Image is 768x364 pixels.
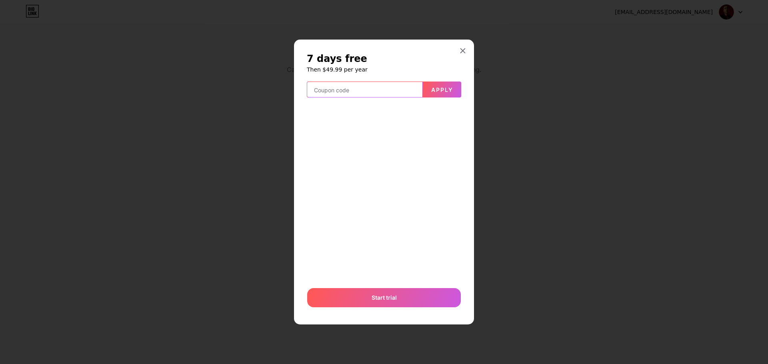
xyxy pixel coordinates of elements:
[372,293,397,302] span: Start trial
[306,103,462,280] iframe: Bảo mật khung nhập liệu thanh toán
[307,66,461,74] h6: Then $49.99 per year
[307,82,422,98] input: Coupon code
[307,52,367,65] span: 7 days free
[423,82,461,97] button: Apply
[431,86,453,93] span: Apply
